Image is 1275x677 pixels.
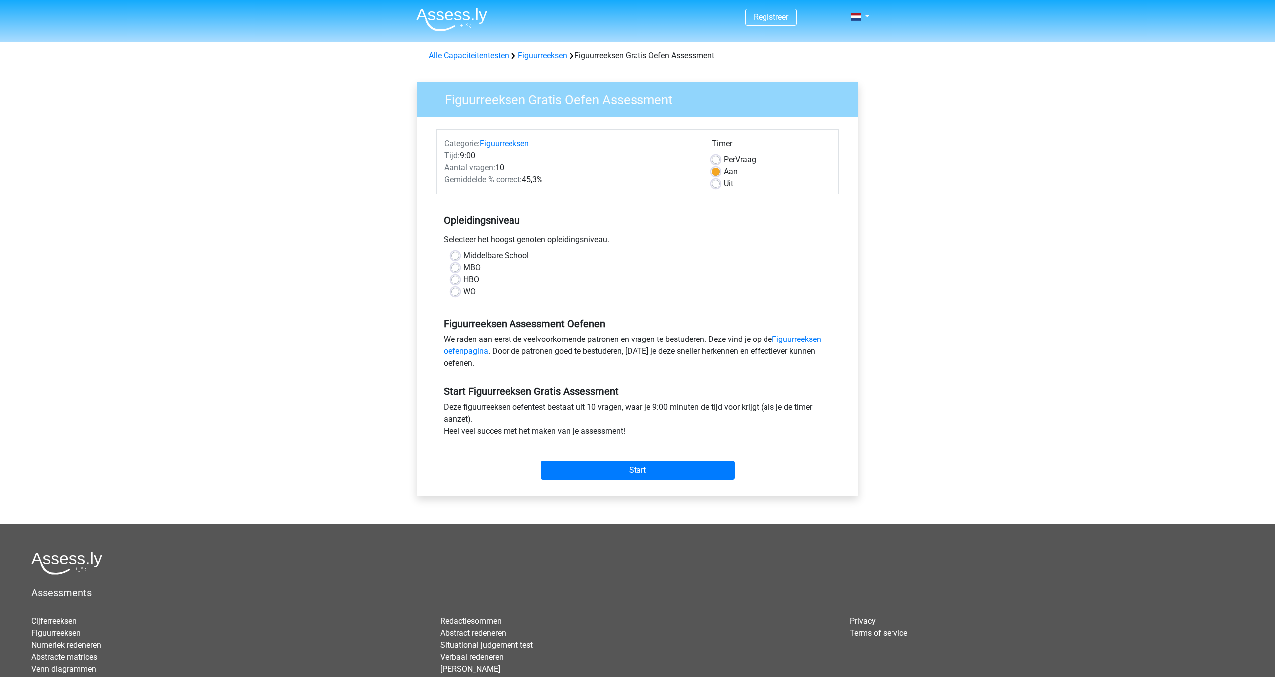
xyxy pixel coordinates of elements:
[436,334,839,373] div: We raden aan eerst de veelvoorkomende patronen en vragen te bestuderen. Deze vind je op de . Door...
[437,150,704,162] div: 9:00
[541,461,735,480] input: Start
[850,628,907,638] a: Terms of service
[433,88,851,108] h3: Figuurreeksen Gratis Oefen Assessment
[436,234,839,250] div: Selecteer het hoogst genoten opleidingsniveau.
[463,250,529,262] label: Middelbare School
[31,628,81,638] a: Figuurreeksen
[31,640,101,650] a: Numeriek redeneren
[437,174,704,186] div: 45,3%
[724,154,756,166] label: Vraag
[444,151,460,160] span: Tijd:
[440,664,500,674] a: [PERSON_NAME]
[31,652,97,662] a: Abstracte matrices
[31,616,77,626] a: Cijferreeksen
[440,652,504,662] a: Verbaal redeneren
[444,163,495,172] span: Aantal vragen:
[425,50,850,62] div: Figuurreeksen Gratis Oefen Assessment
[724,178,733,190] label: Uit
[463,262,481,274] label: MBO
[440,640,533,650] a: Situational judgement test
[440,628,506,638] a: Abstract redeneren
[437,162,704,174] div: 10
[440,616,502,626] a: Redactiesommen
[416,8,487,31] img: Assessly
[712,138,831,154] div: Timer
[518,51,567,60] a: Figuurreeksen
[463,274,479,286] label: HBO
[850,616,876,626] a: Privacy
[754,12,788,22] a: Registreer
[444,318,831,330] h5: Figuurreeksen Assessment Oefenen
[463,286,476,298] label: WO
[444,210,831,230] h5: Opleidingsniveau
[31,587,1244,599] h5: Assessments
[444,175,522,184] span: Gemiddelde % correct:
[31,664,96,674] a: Venn diagrammen
[31,552,102,575] img: Assessly logo
[444,139,480,148] span: Categorie:
[480,139,529,148] a: Figuurreeksen
[724,155,735,164] span: Per
[724,166,738,178] label: Aan
[444,385,831,397] h5: Start Figuurreeksen Gratis Assessment
[429,51,509,60] a: Alle Capaciteitentesten
[436,401,839,441] div: Deze figuurreeksen oefentest bestaat uit 10 vragen, waar je 9:00 minuten de tijd voor krijgt (als...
